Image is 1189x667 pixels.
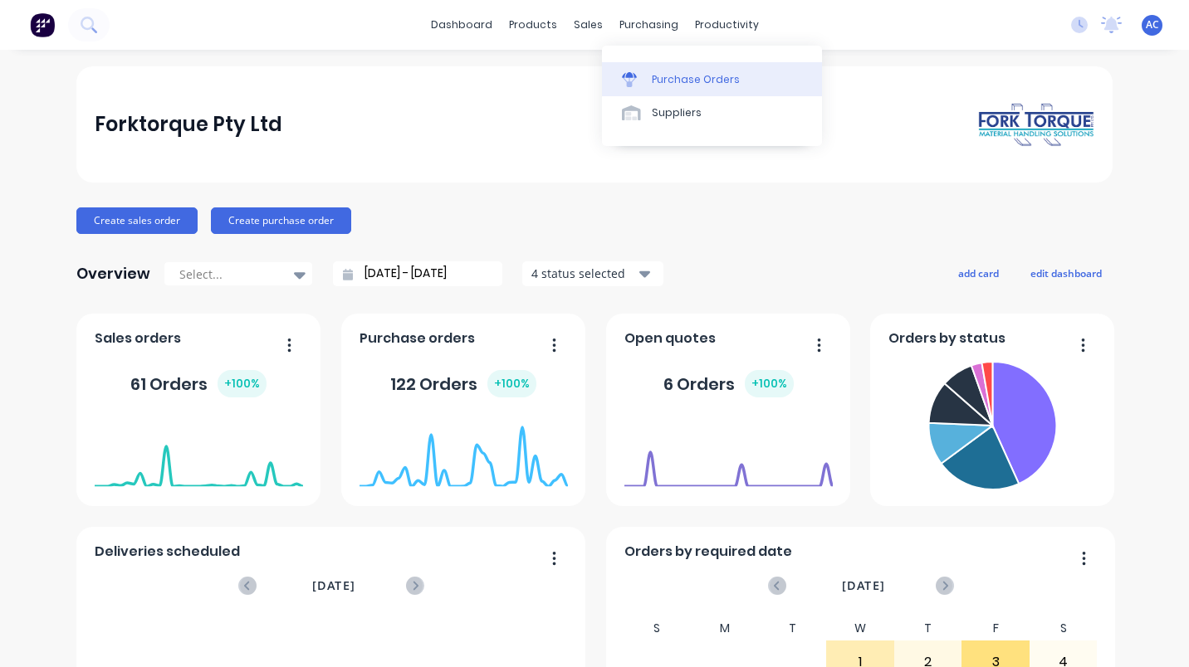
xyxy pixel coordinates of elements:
span: [DATE] [842,577,885,595]
span: Orders by status [888,329,1006,348]
div: Forktorque Pty Ltd [95,108,282,141]
div: W [826,616,894,640]
button: 4 status selected [522,261,663,286]
div: purchasing [611,12,687,37]
div: + 100 % [745,370,794,397]
div: 4 status selected [531,265,636,282]
div: F [961,616,1030,640]
span: Purchase orders [360,329,475,348]
a: dashboard [423,12,501,37]
div: 61 Orders [130,370,267,397]
div: + 100 % [218,370,267,397]
div: T [759,616,827,640]
div: Purchase Orders [652,72,740,87]
span: Sales orders [95,329,181,348]
div: products [501,12,565,37]
button: Create sales order [76,207,198,234]
span: Open quotes [624,329,716,348]
div: Suppliers [652,105,702,120]
a: Purchase Orders [602,62,822,95]
button: Create purchase order [211,207,351,234]
button: edit dashboard [1020,262,1113,284]
div: M [691,616,759,640]
span: AC [1146,17,1159,32]
img: Forktorque Pty Ltd [978,102,1094,148]
div: Overview [76,257,150,290]
a: Suppliers [602,96,822,129]
div: S [1030,616,1098,640]
img: Factory [30,12,55,37]
div: sales [565,12,611,37]
div: 6 Orders [663,370,794,397]
span: [DATE] [312,577,355,595]
button: add card [947,262,1010,284]
div: S [624,616,692,640]
div: T [894,616,962,640]
div: productivity [687,12,767,37]
div: 122 Orders [390,370,536,397]
div: + 100 % [487,370,536,397]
